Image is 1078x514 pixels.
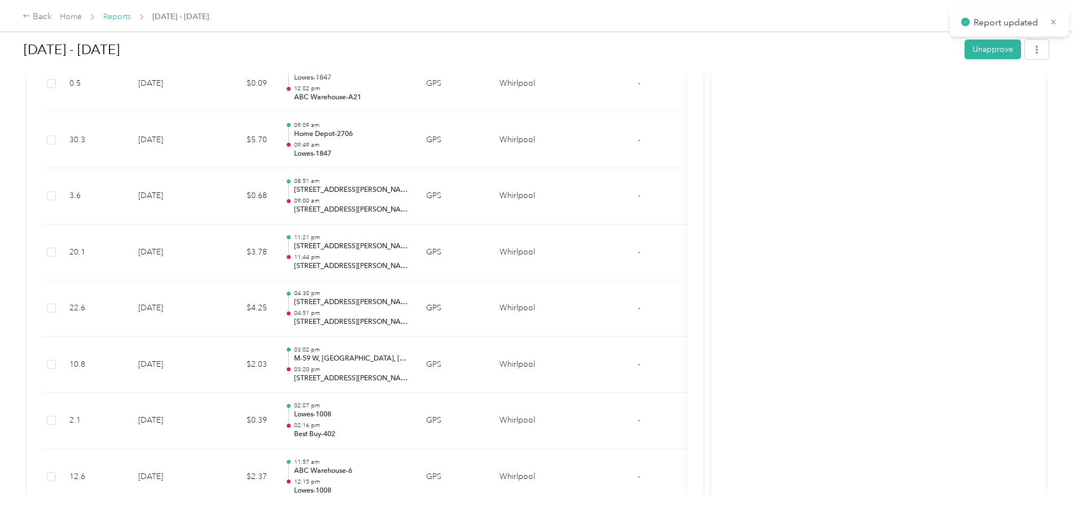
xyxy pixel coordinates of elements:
[60,12,82,21] a: Home
[23,10,52,24] div: Back
[417,112,490,169] td: GPS
[638,247,640,257] span: -
[417,449,490,506] td: GPS
[129,225,208,281] td: [DATE]
[60,225,129,281] td: 20.1
[129,280,208,337] td: [DATE]
[417,56,490,112] td: GPS
[294,205,408,215] p: [STREET_ADDRESS][PERSON_NAME][PERSON_NAME]
[294,241,408,252] p: [STREET_ADDRESS][PERSON_NAME]
[490,225,575,281] td: Whirlpool
[294,410,408,420] p: Lowes-1008
[294,289,408,297] p: 04:30 pm
[60,449,129,506] td: 12.6
[294,149,408,159] p: Lowes-1847
[60,112,129,169] td: 30.3
[129,337,208,393] td: [DATE]
[294,234,408,241] p: 11:21 pm
[294,486,408,496] p: Lowes-1008
[294,197,408,205] p: 09:00 am
[208,112,276,169] td: $5.70
[294,253,408,261] p: 11:44 pm
[208,449,276,506] td: $2.37
[294,261,408,271] p: [STREET_ADDRESS][PERSON_NAME]
[294,317,408,327] p: [STREET_ADDRESS][PERSON_NAME]
[208,225,276,281] td: $3.78
[208,280,276,337] td: $4.25
[294,309,408,317] p: 04:51 pm
[129,393,208,449] td: [DATE]
[103,12,131,21] a: Reports
[638,415,640,425] span: -
[490,168,575,225] td: Whirlpool
[60,393,129,449] td: 2.1
[417,168,490,225] td: GPS
[208,337,276,393] td: $2.03
[294,121,408,129] p: 09:09 am
[294,402,408,410] p: 02:07 pm
[129,168,208,225] td: [DATE]
[638,135,640,144] span: -
[490,280,575,337] td: Whirlpool
[24,36,957,63] h1: Aug 1 - 31, 2025
[490,449,575,506] td: Whirlpool
[60,56,129,112] td: 0.5
[294,366,408,374] p: 03:20 pm
[490,112,575,169] td: Whirlpool
[638,78,640,88] span: -
[129,56,208,112] td: [DATE]
[417,337,490,393] td: GPS
[638,191,640,200] span: -
[490,337,575,393] td: Whirlpool
[294,374,408,384] p: [STREET_ADDRESS][PERSON_NAME]
[60,168,129,225] td: 3.6
[152,11,209,23] span: [DATE] - [DATE]
[965,39,1021,59] button: Unapprove
[294,478,408,486] p: 12:15 pm
[294,141,408,149] p: 09:49 am
[417,225,490,281] td: GPS
[60,337,129,393] td: 10.8
[294,129,408,139] p: Home Depot-2706
[1015,451,1078,514] iframe: Everlance-gr Chat Button Frame
[208,393,276,449] td: $0.39
[129,449,208,506] td: [DATE]
[294,185,408,195] p: [STREET_ADDRESS][PERSON_NAME]
[294,466,408,476] p: ABC Warehouse-6
[294,297,408,307] p: [STREET_ADDRESS][PERSON_NAME]
[490,56,575,112] td: Whirlpool
[208,56,276,112] td: $0.09
[490,393,575,449] td: Whirlpool
[638,472,640,481] span: -
[294,421,408,429] p: 02:16 pm
[60,280,129,337] td: 22.6
[294,429,408,440] p: Best Buy-402
[294,93,408,103] p: ABC Warehouse-A21
[294,346,408,354] p: 03:02 pm
[294,458,408,466] p: 11:57 am
[208,168,276,225] td: $0.68
[417,393,490,449] td: GPS
[294,354,408,364] p: M-59 W, [GEOGRAPHIC_DATA], [GEOGRAPHIC_DATA]
[129,112,208,169] td: [DATE]
[294,85,408,93] p: 12:02 pm
[294,177,408,185] p: 08:51 am
[974,16,1041,30] p: Report updated
[638,303,640,313] span: -
[417,280,490,337] td: GPS
[638,359,640,369] span: -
